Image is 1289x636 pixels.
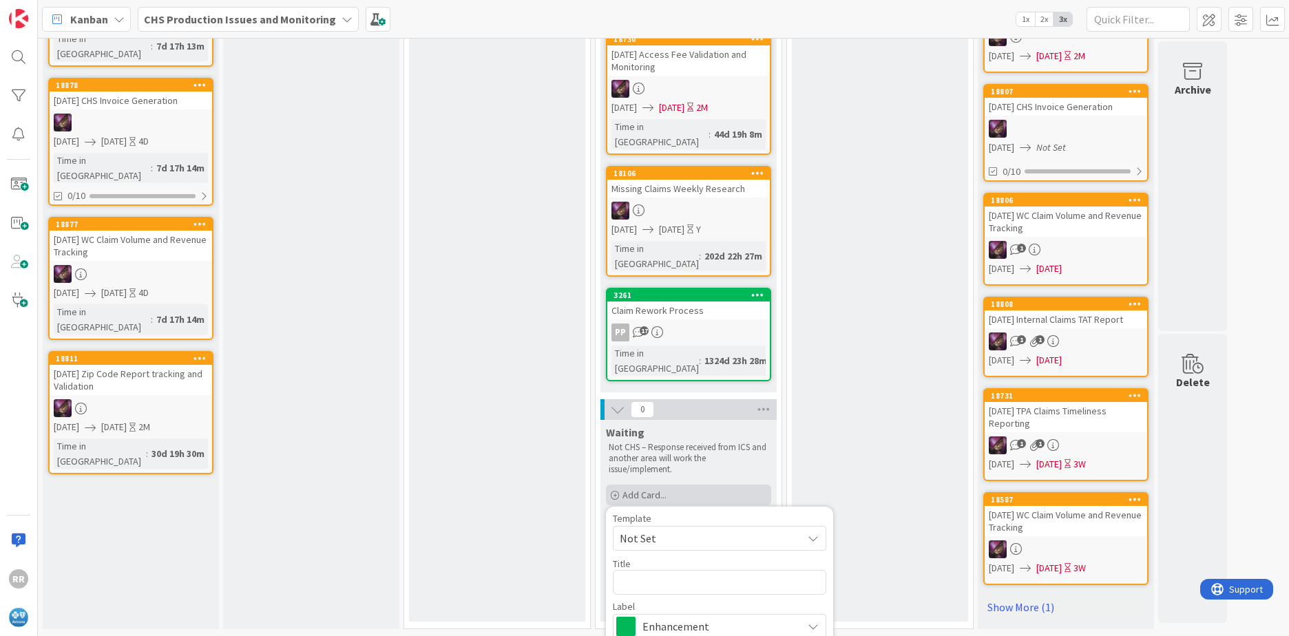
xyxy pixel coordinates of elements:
[50,352,212,395] div: 18811[DATE] Zip Code Report tracking and Validation
[607,301,770,319] div: Claim Rework Process
[146,446,148,461] span: :
[54,31,151,61] div: Time in [GEOGRAPHIC_DATA]
[606,288,771,381] a: 3261Claim Rework ProcessPPTime in [GEOGRAPHIC_DATA]:1324d 23h 28m
[607,80,770,98] div: ML
[696,222,701,237] div: Y
[607,289,770,301] div: 3261
[50,365,212,395] div: [DATE] Zip Code Report tracking and Validation
[985,98,1147,116] div: [DATE] CHS Invoice Generation
[50,218,212,261] div: 18877[DATE] WC Claim Volume and Revenue Tracking
[620,529,792,547] span: Not Set
[148,446,208,461] div: 30d 19h 30m
[50,79,212,109] div: 18878[DATE] CHS Invoice Generation
[701,353,771,368] div: 1324d 23h 28m
[607,180,770,198] div: Missing Claims Weekly Research
[607,289,770,319] div: 3261Claim Rework Process
[1017,335,1026,344] span: 1
[54,304,151,335] div: Time in [GEOGRAPHIC_DATA]
[607,33,770,76] div: 18730[DATE] Access Fee Validation and Monitoring
[153,312,208,327] div: 7d 17h 14m
[631,401,654,418] span: 0
[611,119,709,149] div: Time in [GEOGRAPHIC_DATA]
[50,92,212,109] div: [DATE] CHS Invoice Generation
[985,494,1147,506] div: 18587
[54,134,79,149] span: [DATE]
[985,298,1147,310] div: 18808
[985,241,1147,259] div: ML
[622,489,667,501] span: Add Card...
[985,506,1147,536] div: [DATE] WC Claim Volume and Revenue Tracking
[101,286,127,300] span: [DATE]
[9,9,28,28] img: Visit kanbanzone.com
[1003,165,1020,179] span: 0/10
[67,189,85,203] span: 0/10
[1036,561,1062,575] span: [DATE]
[1087,7,1190,32] input: Quick Filter...
[659,222,684,237] span: [DATE]
[642,617,795,636] span: Enhancement
[711,127,766,142] div: 44d 19h 8m
[607,33,770,45] div: 18730
[1036,353,1062,368] span: [DATE]
[50,114,212,131] div: ML
[613,602,635,611] span: Label
[1036,141,1066,153] i: Not Set
[607,167,770,180] div: 18106
[54,399,72,417] img: ML
[611,222,637,237] span: [DATE]
[50,265,212,283] div: ML
[983,84,1149,182] a: 18807[DATE] CHS Invoice GenerationML[DATE]Not Set0/10
[983,596,1149,618] a: Show More (1)
[611,324,629,341] div: PP
[985,194,1147,206] div: 18806
[54,114,72,131] img: ML
[56,220,212,229] div: 18877
[9,569,28,589] div: RR
[696,100,708,115] div: 2M
[54,286,79,300] span: [DATE]
[606,166,771,277] a: 18106Missing Claims Weekly ResearchML[DATE][DATE]YTime in [GEOGRAPHIC_DATA]:202d 22h 27m
[709,127,711,142] span: :
[985,494,1147,536] div: 18587[DATE] WC Claim Volume and Revenue Tracking
[48,78,213,206] a: 18878[DATE] CHS Invoice GenerationML[DATE][DATE]4DTime in [GEOGRAPHIC_DATA]:7d 17h 14m0/10
[607,324,770,341] div: PP
[50,79,212,92] div: 18878
[138,286,149,300] div: 4D
[1036,49,1062,63] span: [DATE]
[985,85,1147,116] div: 18807[DATE] CHS Invoice Generation
[48,217,213,340] a: 18877[DATE] WC Claim Volume and Revenue TrackingML[DATE][DATE]4DTime in [GEOGRAPHIC_DATA]:7d 17h 14m
[1036,439,1045,448] span: 1
[1073,561,1086,575] div: 3W
[611,241,699,271] div: Time in [GEOGRAPHIC_DATA]
[606,32,771,155] a: 18730[DATE] Access Fee Validation and MonitoringML[DATE][DATE]2MTime in [GEOGRAPHIC_DATA]:44d 19h 8m
[611,202,629,220] img: ML
[989,561,1014,575] span: [DATE]
[613,558,631,570] label: Title
[985,332,1147,350] div: ML
[611,80,629,98] img: ML
[985,390,1147,402] div: 18731
[985,85,1147,98] div: 18807
[989,140,1014,155] span: [DATE]
[611,346,699,376] div: Time in [GEOGRAPHIC_DATA]
[1175,81,1211,98] div: Archive
[606,425,644,439] span: Waiting
[50,218,212,231] div: 18877
[985,402,1147,432] div: [DATE] TPA Claims Timeliness Reporting
[985,540,1147,558] div: ML
[54,153,151,183] div: Time in [GEOGRAPHIC_DATA]
[613,513,651,523] span: Template
[985,436,1147,454] div: ML
[153,39,208,54] div: 7d 17h 13m
[9,608,28,627] img: avatar
[659,100,684,115] span: [DATE]
[1035,12,1054,26] span: 2x
[985,310,1147,328] div: [DATE] Internal Claims TAT Report
[991,195,1147,205] div: 18806
[1017,439,1026,448] span: 1
[983,388,1149,481] a: 18731[DATE] TPA Claims Timeliness ReportingML[DATE][DATE]3W
[56,81,212,90] div: 18878
[989,332,1007,350] img: ML
[989,540,1007,558] img: ML
[699,248,701,264] span: :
